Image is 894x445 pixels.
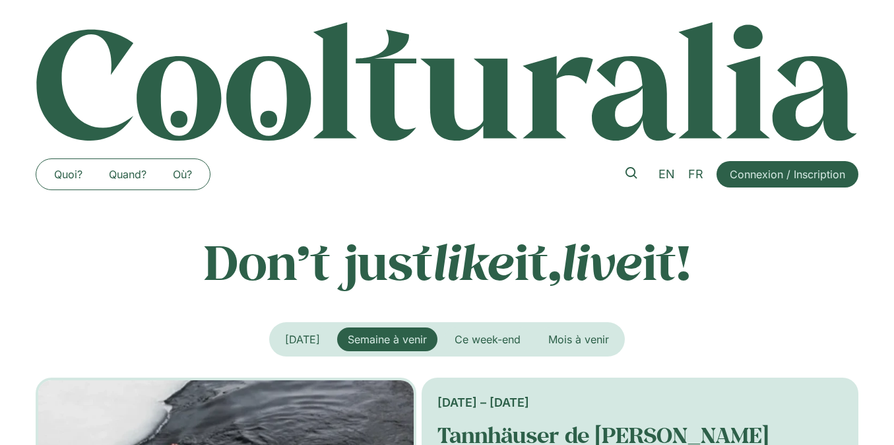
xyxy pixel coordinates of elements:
[561,229,643,293] em: live
[688,167,703,181] span: FR
[548,333,609,346] span: Mois à venir
[455,333,521,346] span: Ce week-end
[348,333,427,346] span: Semaine à venir
[652,165,682,184] a: EN
[437,394,843,411] div: [DATE] – [DATE]
[41,164,205,185] nav: Menu
[285,333,320,346] span: [DATE]
[96,164,160,185] a: Quand?
[160,164,205,185] a: Où?
[730,166,845,182] span: Connexion / Inscription
[41,164,96,185] a: Quoi?
[433,229,515,293] em: like
[36,233,858,290] p: Don’t just it, it!
[717,161,858,188] a: Connexion / Inscription
[682,165,710,184] a: FR
[658,167,675,181] span: EN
